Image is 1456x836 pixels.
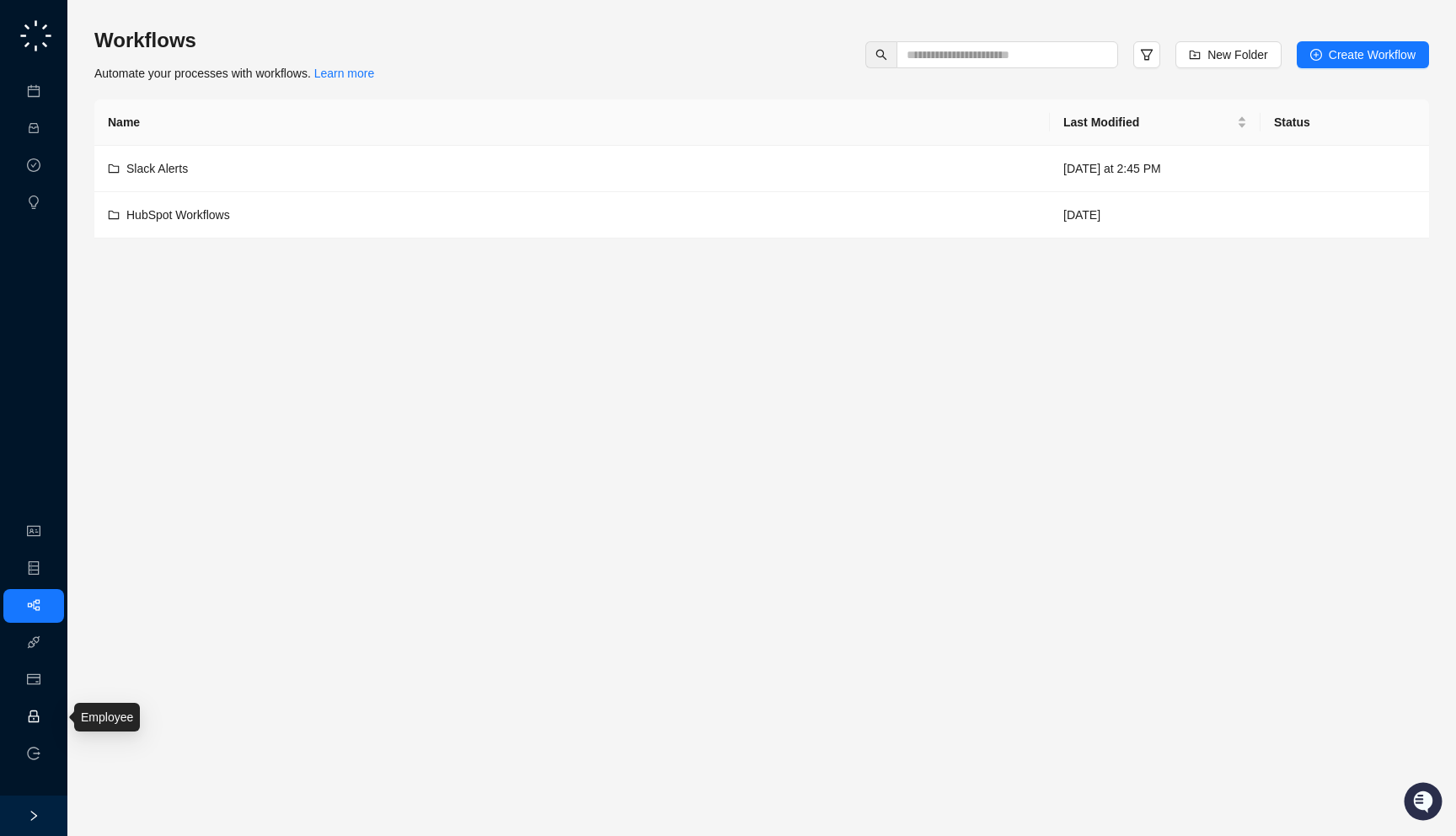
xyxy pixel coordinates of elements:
span: Slack Alerts [126,162,188,175]
span: Docs [34,236,62,253]
div: We're available if you need us! [57,169,213,183]
h3: Workflows [94,27,374,54]
span: right [28,810,40,822]
span: folder [108,209,120,221]
span: Status [93,236,130,253]
div: 📶 [76,238,89,251]
a: 📚Docs [10,229,69,260]
span: Automate your processes with workflows. [94,67,374,80]
span: HubSpot Workflows [126,208,230,222]
p: Welcome 👋 [17,67,307,94]
span: Last Modified [1063,113,1234,131]
span: Pylon [168,277,204,290]
span: search [875,49,887,61]
span: filter [1140,48,1154,62]
span: Create Workflow [1329,46,1416,64]
th: Name [94,99,1050,146]
span: New Folder [1207,46,1268,64]
img: logo-small-C4UdH2pc.png [17,17,55,55]
div: Start new chat [57,153,276,169]
button: Start new chat [286,158,307,178]
td: [DATE] [1050,192,1261,238]
img: 5124521997842_fc6d7dfcefe973c2e489_88.png [17,153,47,183]
button: New Folder [1175,41,1282,68]
span: logout [27,747,40,760]
img: Swyft AI [17,17,51,51]
a: Learn more [314,67,375,80]
th: Status [1261,99,1429,146]
button: Create Workflow [1297,41,1429,68]
td: [DATE] at 2:45 PM [1050,146,1261,192]
span: plus-circle [1310,49,1322,61]
a: 📶Status [69,229,136,260]
div: 📚 [17,238,30,251]
iframe: Open customer support [1402,780,1448,826]
a: Powered byPylon [119,276,204,290]
th: Last Modified [1050,99,1261,146]
span: folder-add [1189,49,1201,61]
h2: How can we help? [17,94,307,121]
span: folder [108,163,120,174]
